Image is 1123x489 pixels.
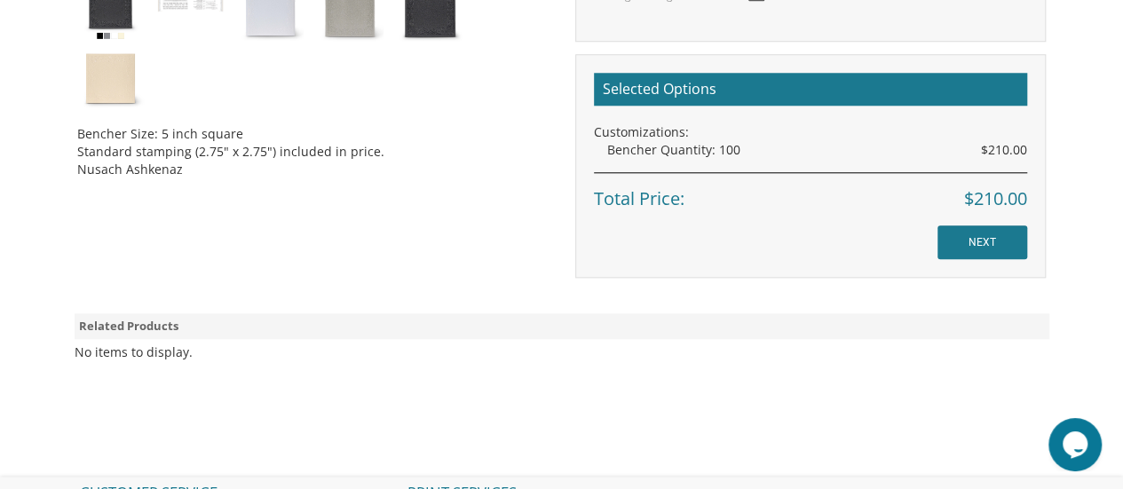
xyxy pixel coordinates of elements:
[964,186,1027,212] span: $210.00
[75,343,193,361] div: No items to display.
[607,141,1027,159] div: Bencher Quantity: 100
[981,141,1027,159] span: $210.00
[937,225,1027,259] input: NEXT
[77,112,548,178] div: Bencher Size: 5 inch square Standard stamping (2.75" x 2.75") included in price. Nusach Ashkenaz
[77,45,144,112] img: cream_shimmer.jpg
[1048,418,1105,471] iframe: chat widget
[594,172,1027,212] div: Total Price:
[594,73,1027,106] h2: Selected Options
[75,313,1049,339] div: Related Products
[594,123,1027,141] div: Customizations:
